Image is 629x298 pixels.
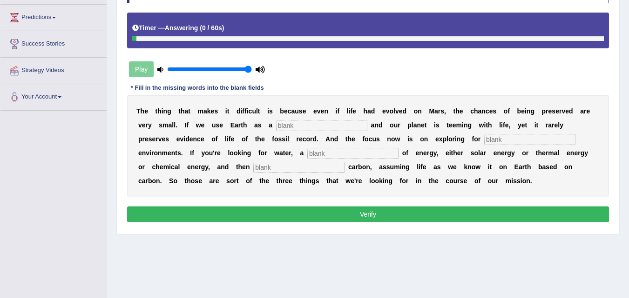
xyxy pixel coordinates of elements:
[427,149,429,157] b: r
[486,107,489,115] b: c
[345,135,348,143] b: t
[416,149,419,157] b: e
[580,107,584,115] b: a
[242,135,246,143] b: o
[440,107,444,115] b: s
[229,135,231,143] b: f
[289,149,291,157] b: r
[176,121,177,129] b: .
[299,135,303,143] b: e
[457,149,461,157] b: e
[479,121,484,129] b: w
[238,121,241,129] b: r
[284,107,288,115] b: e
[559,107,561,115] b: r
[449,121,453,129] b: e
[274,135,278,143] b: o
[230,149,234,157] b: o
[252,107,256,115] b: u
[507,107,510,115] b: f
[158,135,162,143] b: v
[552,121,554,129] b: r
[216,121,220,129] b: s
[546,107,548,115] b: r
[149,149,151,157] b: i
[525,121,527,129] b: t
[132,25,224,32] h5: Timer —
[434,121,436,129] b: i
[282,135,285,143] b: s
[584,107,586,115] b: r
[162,135,166,143] b: e
[394,121,398,129] b: u
[243,121,247,129] b: h
[168,149,171,157] b: e
[287,135,289,143] b: l
[202,24,222,32] b: 0 / 60s
[425,121,427,129] b: t
[347,107,349,115] b: l
[508,121,510,129] b: ,
[460,135,465,143] b: g
[276,120,367,131] input: blank
[386,107,390,115] b: v
[154,149,158,157] b: o
[457,135,461,143] b: n
[230,121,235,129] b: E
[299,107,303,115] b: s
[555,107,559,115] b: e
[193,135,197,143] b: n
[363,107,367,115] b: h
[0,5,107,28] a: Predictions
[274,149,279,157] b: w
[456,121,462,129] b: m
[300,149,304,157] b: a
[569,107,573,115] b: d
[216,135,218,143] b: f
[398,121,400,129] b: r
[213,149,214,157] b: '
[198,107,203,115] b: m
[474,135,478,143] b: o
[203,107,207,115] b: a
[217,149,221,157] b: e
[127,83,268,92] div: * Fill in the missing words into the blank fields
[288,107,291,115] b: c
[209,149,213,157] b: u
[406,149,408,157] b: f
[429,107,434,115] b: M
[188,107,190,115] b: t
[352,107,356,115] b: e
[211,107,215,115] b: e
[471,149,474,157] b: s
[310,135,312,143] b: r
[548,121,552,129] b: a
[283,149,285,157] b: t
[412,121,413,129] b: l
[242,107,244,115] b: f
[464,121,468,129] b: n
[402,149,406,157] b: o
[180,135,184,143] b: v
[460,107,463,115] b: e
[258,107,260,115] b: t
[504,107,508,115] b: o
[243,149,247,157] b: n
[362,135,365,143] b: f
[453,107,456,115] b: t
[418,107,422,115] b: n
[436,149,438,157] b: ,
[371,121,375,129] b: a
[0,58,107,81] a: Strategy Videos
[435,135,439,143] b: e
[390,107,394,115] b: o
[279,149,283,157] b: a
[420,135,424,143] b: o
[369,135,372,143] b: c
[278,135,282,143] b: s
[138,135,142,143] b: p
[313,107,317,115] b: e
[367,107,371,115] b: a
[227,107,230,115] b: t
[525,107,527,115] b: i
